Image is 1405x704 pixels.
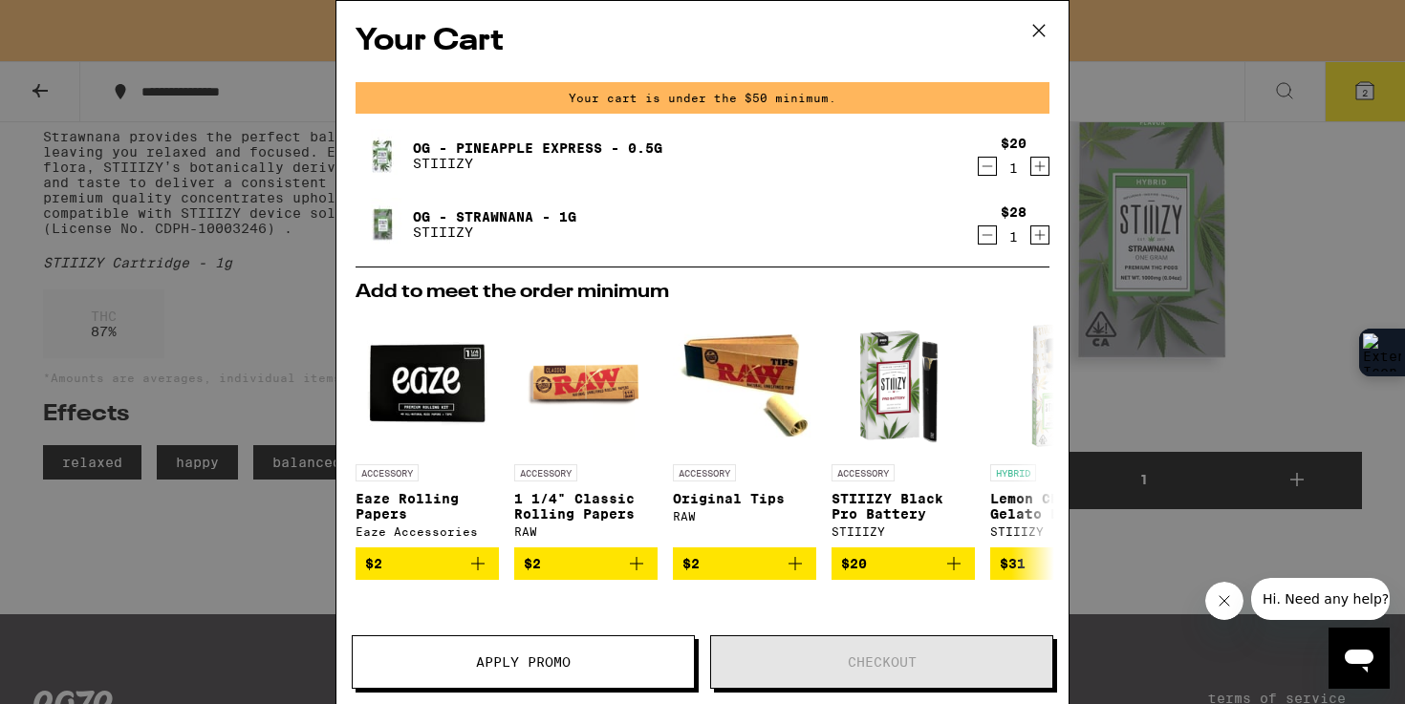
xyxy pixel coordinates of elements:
[352,635,695,689] button: Apply Promo
[356,311,499,547] a: Open page for Eaze Rolling Papers from Eaze Accessories
[413,209,576,224] a: OG - Strawnana - 1g
[673,311,816,455] img: RAW - Original Tips
[673,311,816,547] a: Open page for Original Tips from RAW
[990,547,1134,580] button: Add to bag
[356,82,1049,114] div: Your cart is under the $50 minimum.
[356,547,499,580] button: Add to bag
[978,225,997,245] button: Decrement
[1001,229,1027,245] div: 1
[832,311,975,547] a: Open page for STIIIZY Black Pro Battery from STIIIZY
[990,464,1036,481] p: HYBRID
[1251,578,1390,620] iframe: Message from company
[1030,157,1049,176] button: Increment
[832,464,895,481] p: ACCESSORY
[710,635,1053,689] button: Checkout
[356,525,499,538] div: Eaze Accessories
[990,525,1134,538] div: STIIIZY
[1000,556,1026,571] span: $31
[841,556,867,571] span: $20
[356,464,419,481] p: ACCESSORY
[990,311,1134,455] img: STIIIZY - Lemon Cherry Gelato Liquid Diamond - 1g
[990,491,1134,522] p: Lemon Cherry Gelato Liquid Diamond - 1g
[673,547,816,580] button: Add to bag
[356,311,499,455] img: Eaze Accessories - Eaze Rolling Papers
[514,491,658,522] p: 1 1/4" Classic Rolling Papers
[1001,136,1027,151] div: $20
[365,556,382,571] span: $2
[682,556,700,571] span: $2
[356,491,499,522] p: Eaze Rolling Papers
[673,491,816,506] p: Original Tips
[848,655,917,669] span: Checkout
[1030,225,1049,245] button: Increment
[413,224,576,240] p: STIIIZY
[832,547,975,580] button: Add to bag
[413,140,662,156] a: OG - Pineapple Express - 0.5g
[673,464,736,481] p: ACCESSORY
[476,655,571,669] span: Apply Promo
[514,311,658,455] img: RAW - 1 1/4" Classic Rolling Papers
[356,20,1049,63] h2: Your Cart
[990,311,1134,547] a: Open page for Lemon Cherry Gelato Liquid Diamond - 1g from STIIIZY
[832,525,975,538] div: STIIIZY
[356,198,409,251] img: OG - Strawnana - 1g
[1001,204,1027,220] div: $28
[524,556,541,571] span: $2
[673,510,816,523] div: RAW
[1363,333,1401,372] img: Extension Icon
[1329,628,1390,689] iframe: Button to launch messaging window
[356,283,1049,302] h2: Add to meet the order minimum
[514,525,658,538] div: RAW
[832,491,975,522] p: STIIIZY Black Pro Battery
[832,311,975,455] img: STIIIZY - STIIIZY Black Pro Battery
[1205,582,1243,620] iframe: Close message
[514,464,577,481] p: ACCESSORY
[978,157,997,176] button: Decrement
[1001,160,1027,176] div: 1
[514,547,658,580] button: Add to bag
[514,311,658,547] a: Open page for 1 1/4" Classic Rolling Papers from RAW
[413,156,662,171] p: STIIIZY
[356,129,409,182] img: OG - Pineapple Express - 0.5g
